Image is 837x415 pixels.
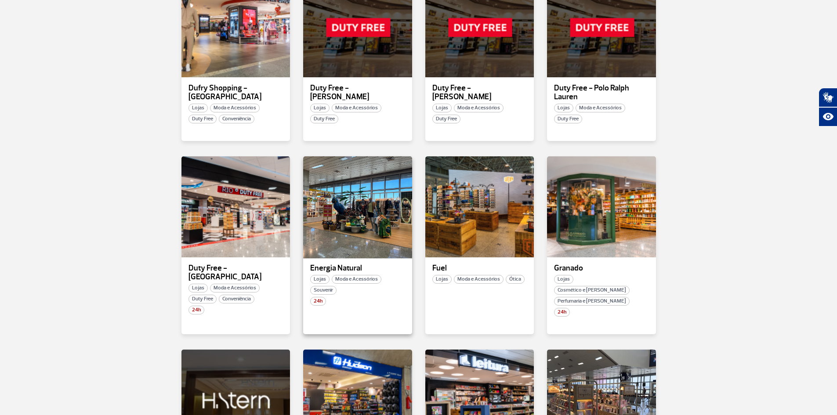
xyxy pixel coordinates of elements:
p: Energia Natural [310,264,405,273]
span: Conveniência [219,295,254,303]
span: Duty Free [188,115,217,123]
span: Lojas [432,104,452,112]
span: Duty Free [188,295,217,303]
p: Duty Free - [PERSON_NAME] [432,84,527,101]
span: Lojas [310,104,330,112]
p: Duty Free - [PERSON_NAME] [310,84,405,101]
span: Lojas [554,104,573,112]
span: Moda e Acessórios [210,104,260,112]
button: Abrir recursos assistivos. [819,107,837,126]
span: 24h [188,306,204,314]
span: Lojas [310,275,330,284]
p: Duty Free - [GEOGRAPHIC_DATA] [188,264,283,281]
span: Lojas [554,275,573,284]
span: Moda e Acessórios [454,104,504,112]
span: Lojas [188,284,208,292]
div: Plugin de acessibilidade da Hand Talk. [819,88,837,126]
span: Duty Free [432,115,460,123]
span: Moda e Acessórios [576,104,625,112]
p: Dufry Shopping - [GEOGRAPHIC_DATA] [188,84,283,101]
span: 24h [310,297,326,306]
p: Granado [554,264,649,273]
span: Moda e Acessórios [332,275,381,284]
span: Conveniência [219,115,254,123]
span: Cosmético e [PERSON_NAME] [554,286,630,295]
span: 24h [554,308,570,317]
button: Abrir tradutor de língua de sinais. [819,88,837,107]
span: Lojas [432,275,452,284]
span: Duty Free [310,115,338,123]
span: Souvenir [310,286,337,295]
p: Fuel [432,264,527,273]
span: Moda e Acessórios [454,275,504,284]
span: Lojas [188,104,208,112]
span: Duty Free [554,115,582,123]
span: Moda e Acessórios [332,104,381,112]
span: Moda e Acessórios [210,284,260,292]
p: Duty Free - Polo Ralph Lauren [554,84,649,101]
span: Perfumaria e [PERSON_NAME] [554,297,630,306]
span: Ótica [506,275,525,284]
